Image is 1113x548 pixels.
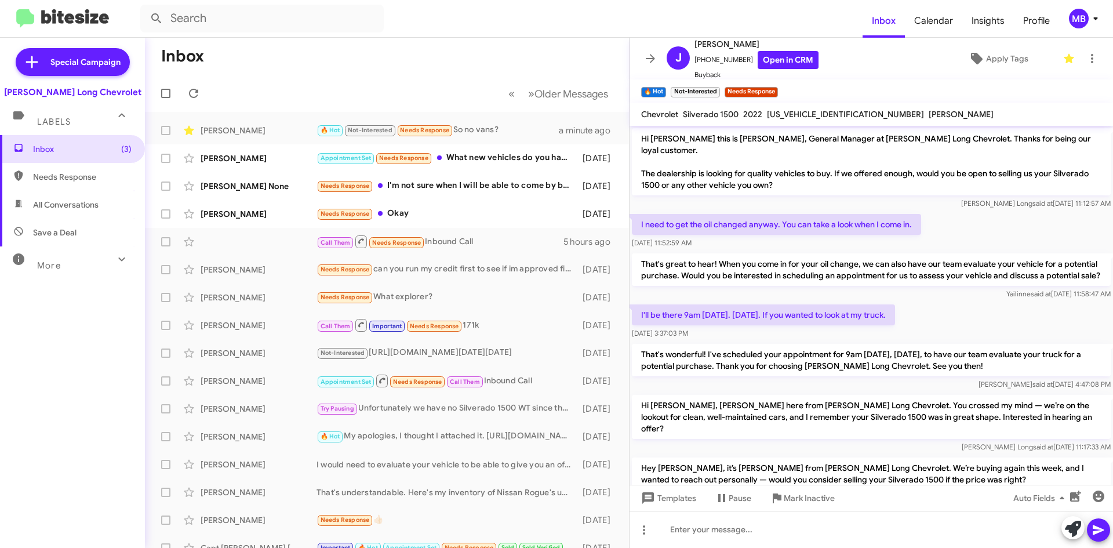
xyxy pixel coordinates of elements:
span: Apply Tags [986,48,1028,69]
span: Needs Response [33,171,132,183]
button: Previous [501,82,522,106]
div: My apologies, I thought I attached it. [URL][DOMAIN_NAME] [317,430,577,443]
span: said at [1032,380,1053,389]
span: Needs Response [321,266,370,273]
div: [PERSON_NAME] [201,320,317,331]
div: [PERSON_NAME] [201,403,317,415]
span: » [528,86,534,101]
div: MB [1069,9,1089,28]
div: [DATE] [577,264,620,275]
span: J [675,49,682,67]
span: Inbox [33,143,132,155]
span: Needs Response [321,182,370,190]
span: [DATE] 11:52:59 AM [632,238,692,247]
span: Call Them [321,239,351,246]
div: [DATE] [577,347,620,359]
div: What new vehicles do you have I'm thinking about a truck or a sports car [317,151,577,165]
span: Needs Response [321,293,370,301]
span: « [508,86,515,101]
span: [PHONE_NUMBER] [694,51,819,69]
span: Try Pausing [321,405,354,412]
span: More [37,260,61,271]
span: Needs Response [379,154,428,162]
span: Call Them [321,322,351,330]
a: Inbox [863,4,905,38]
span: All Conversations [33,199,99,211]
p: That's wonderful! I've scheduled your appointment for 9am [DATE], [DATE], to have our team evalua... [632,344,1111,376]
span: Auto Fields [1013,488,1069,509]
span: said at [1033,442,1053,451]
p: Hey [PERSON_NAME], it’s [PERSON_NAME] from [PERSON_NAME] Long Chevrolet. We’re buying again this ... [632,458,1111,490]
div: [DATE] [577,375,620,387]
span: Needs Response [321,516,370,524]
a: Open in CRM [758,51,819,69]
div: 171k [317,318,577,332]
div: [PERSON_NAME] [201,375,317,387]
div: So no vans? [317,124,559,137]
div: [DATE] [577,431,620,442]
div: a minute ago [559,125,620,136]
div: [PERSON_NAME] [201,208,317,220]
span: Chevrolet [641,109,678,119]
span: Special Campaign [50,56,121,68]
div: [DATE] [577,208,620,220]
nav: Page navigation example [502,82,615,106]
span: [PERSON_NAME] Long [DATE] 11:17:33 AM [962,442,1111,451]
span: Templates [639,488,696,509]
span: Needs Response [400,126,449,134]
button: MB [1059,9,1100,28]
span: Appointment Set [321,378,372,386]
a: Profile [1014,4,1059,38]
div: [PERSON_NAME] Long Chevrolet [4,86,141,98]
a: Insights [962,4,1014,38]
span: said at [1031,289,1051,298]
div: [PERSON_NAME] [201,431,317,442]
div: [DATE] [577,514,620,526]
span: Labels [37,117,71,127]
span: [PERSON_NAME] [DATE] 4:47:08 PM [979,380,1111,389]
button: Pause [705,488,761,509]
div: [DATE] [577,487,620,498]
small: 🔥 Hot [641,87,666,97]
span: [DATE] 3:37:03 PM [632,329,688,337]
h1: Inbox [161,47,204,66]
div: [PERSON_NAME] [201,459,317,470]
span: [PERSON_NAME] [929,109,994,119]
span: Calendar [905,4,962,38]
span: Older Messages [534,88,608,100]
div: [DATE] [577,403,620,415]
span: Appointment Set [321,154,372,162]
div: 5 hours ago [563,236,620,248]
div: [PERSON_NAME] None [201,180,317,192]
span: 🔥 Hot [321,433,340,440]
button: Apply Tags [939,48,1057,69]
div: [PERSON_NAME] [201,264,317,275]
span: 🔥 Hot [321,126,340,134]
p: I'll be there 9am [DATE]. [DATE]. If you wanted to look at my truck. [632,304,895,325]
span: said at [1032,199,1053,208]
span: Not-Interested [321,349,365,357]
div: [PERSON_NAME] [201,153,317,164]
div: Inbound Call [317,373,577,388]
div: [DATE] [577,292,620,303]
div: I'm not sure when I will be able to come by but I was looking for a used box truck/ van. I want t... [317,179,577,193]
span: Needs Response [410,322,459,330]
span: Yailinne [DATE] 11:58:47 AM [1006,289,1111,298]
div: [DATE] [577,180,620,192]
div: Okay [317,207,577,220]
span: Needs Response [372,239,421,246]
span: Important [372,322,402,330]
button: Templates [630,488,705,509]
button: Next [521,82,615,106]
p: Hi [PERSON_NAME], [PERSON_NAME] here from [PERSON_NAME] Long Chevrolet. You crossed my mind — we’... [632,395,1111,439]
small: Needs Response [725,87,778,97]
div: That's understandable. Here's my inventory of Nissan Rogue's under 80K miles. If there's one that... [317,487,577,498]
div: [PERSON_NAME] [201,292,317,303]
span: [PERSON_NAME] Long [DATE] 11:12:57 AM [961,199,1111,208]
span: Not-Interested [348,126,392,134]
span: Call Them [450,378,480,386]
small: Not-Interested [671,87,719,97]
div: [PERSON_NAME] [201,125,317,136]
